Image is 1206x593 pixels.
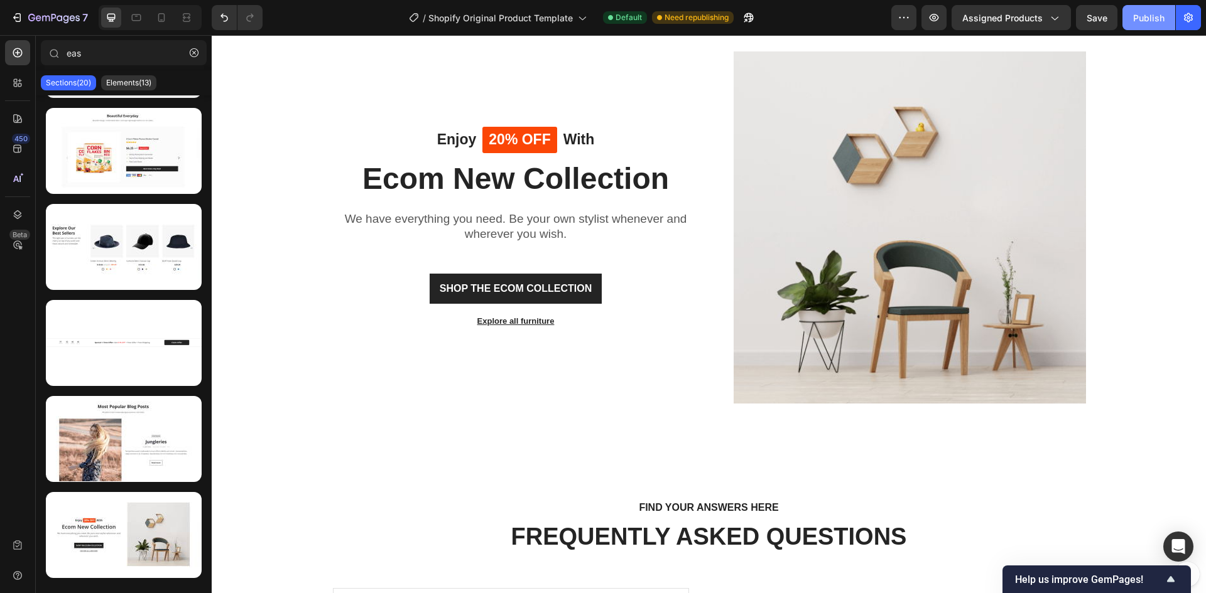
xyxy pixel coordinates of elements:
div: Open Intercom Messenger [1163,532,1193,562]
span: Save [1087,13,1107,23]
div: Beta [9,230,30,240]
div: SHOP THE ECOM COLLECTION [228,246,380,261]
p: 20% OFF [277,95,339,114]
p: Sections(20) [46,78,91,88]
button: Assigned Products [952,5,1071,30]
p: FREQUENTLY ASKED QUESTIONS [122,488,873,516]
button: Save [1076,5,1117,30]
input: Search Sections & Elements [41,40,207,65]
span: Shopify Original Product Template [428,11,573,24]
button: Show survey - Help us improve GemPages! [1015,572,1178,587]
u: Explore all furniture [266,281,343,291]
p: Enjoy [225,95,265,114]
span: Help us improve GemPages! [1015,574,1163,585]
button: 7 [5,5,94,30]
button: Publish [1122,5,1175,30]
span: Need republishing [665,12,729,23]
div: Publish [1133,11,1165,24]
p: 7 [82,10,88,25]
p: We have everything you need. Be your own stylist whenever and wherever you wish. [122,176,487,207]
p: With [352,95,383,114]
p: Elements(13) [106,78,151,88]
div: Undo/Redo [212,5,263,30]
p: FIND YOUR ANSWERS HERE [132,465,863,480]
div: 450 [12,134,30,144]
span: Default [616,12,642,23]
p: Ecom New Collection [122,124,487,163]
button: SHOP THE ECOM COLLECTION [218,238,390,269]
iframe: Design area [212,35,1206,593]
span: / [423,11,426,24]
span: Assigned Products [962,11,1043,24]
img: Alt Image [522,16,874,368]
